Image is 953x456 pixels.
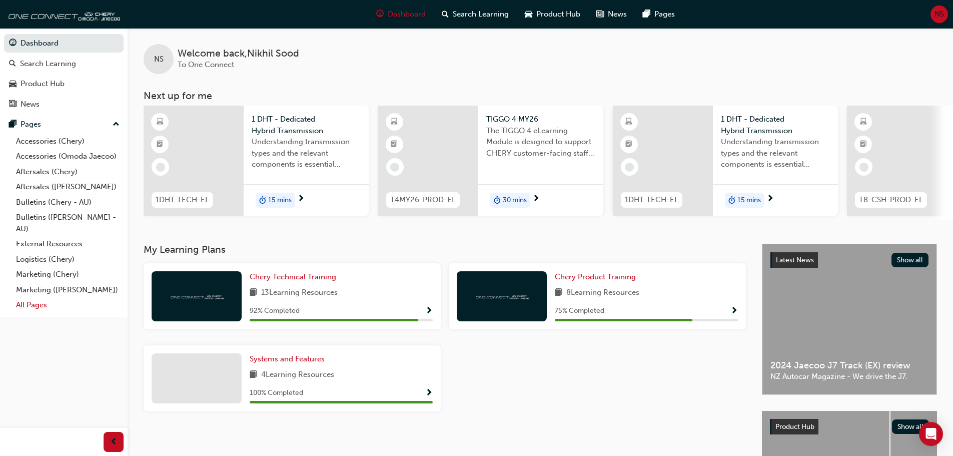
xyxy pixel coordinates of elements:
span: 15 mins [737,195,761,206]
span: 75 % Completed [555,305,604,317]
span: guage-icon [9,39,17,48]
span: 30 mins [503,195,527,206]
span: News [608,9,627,20]
span: T8-CSH-PROD-EL [859,194,923,206]
span: learningResourceType_ELEARNING-icon [157,116,164,129]
a: News [4,95,124,114]
div: Product Hub [21,78,65,90]
a: guage-iconDashboard [368,4,434,25]
span: guage-icon [376,8,384,21]
button: Show all [891,253,929,267]
span: 13 Learning Resources [261,287,338,299]
span: Product Hub [536,9,580,20]
span: 2024 Jaecoo J7 Track (EX) review [770,360,928,371]
span: duration-icon [494,194,501,207]
span: learningRecordVerb_NONE-icon [390,163,399,172]
span: 1DHT-TECH-EL [625,194,678,206]
img: oneconnect [474,291,529,301]
span: pages-icon [9,120,17,129]
span: TIGGO 4 MY26 [486,114,595,125]
span: 4 Learning Resources [261,369,334,381]
a: Latest NewsShow all2024 Jaecoo J7 Track (EX) reviewNZ Autocar Magazine - We drive the J7. [762,244,937,395]
span: Chery Product Training [555,272,636,281]
div: Pages [21,119,41,130]
span: The TIGGO 4 eLearning Module is designed to support CHERY customer-facing staff with the product ... [486,125,595,159]
img: oneconnect [169,291,224,301]
span: learningResourceType_ELEARNING-icon [625,116,632,129]
a: Dashboard [4,34,124,53]
a: search-iconSearch Learning [434,4,517,25]
div: News [21,99,40,110]
span: search-icon [9,60,16,69]
a: Bulletins (Chery - AU) [12,195,124,210]
span: learningResourceType_ELEARNING-icon [860,116,867,129]
img: oneconnect [5,4,120,24]
span: news-icon [9,100,17,109]
button: Show Progress [425,387,433,399]
span: 8 Learning Resources [566,287,639,299]
span: 15 mins [268,195,292,206]
span: Systems and Features [250,354,325,363]
span: pages-icon [643,8,650,21]
a: External Resources [12,236,124,252]
span: Dashboard [388,9,426,20]
a: Latest NewsShow all [770,252,928,268]
span: prev-icon [110,436,118,448]
a: Marketing (Chery) [12,267,124,282]
span: T4MY26-PROD-EL [390,194,456,206]
a: Product HubShow all [770,419,929,435]
div: Open Intercom Messenger [919,422,943,446]
button: Show all [892,419,929,434]
span: 1 DHT - Dedicated Hybrid Transmission [721,114,830,136]
a: All Pages [12,297,124,313]
a: Aftersales (Chery) [12,164,124,180]
a: T4MY26-PROD-ELTIGGO 4 MY26The TIGGO 4 eLearning Module is designed to support CHERY customer-faci... [378,106,603,216]
div: Search Learning [20,58,76,70]
button: NS [930,6,948,23]
span: 1DHT-TECH-EL [156,194,209,206]
span: Chery Technical Training [250,272,336,281]
a: Chery Technical Training [250,271,340,283]
span: booktick-icon [391,138,398,151]
a: Accessories (Omoda Jaecoo) [12,149,124,164]
span: To One Connect [178,60,234,69]
span: 92 % Completed [250,305,300,317]
span: Search Learning [453,9,509,20]
span: next-icon [766,195,774,204]
span: Product Hub [775,422,814,431]
span: booktick-icon [860,138,867,151]
a: Accessories (Chery) [12,134,124,149]
span: learningResourceType_ELEARNING-icon [391,116,398,129]
span: NS [154,54,164,65]
span: Show Progress [425,307,433,316]
button: Show Progress [730,305,738,317]
h3: Next up for me [128,90,953,102]
a: Aftersales ([PERSON_NAME]) [12,179,124,195]
span: next-icon [297,195,305,204]
button: Pages [4,115,124,134]
span: learningRecordVerb_NONE-icon [156,163,165,172]
span: search-icon [442,8,449,21]
a: Marketing ([PERSON_NAME]) [12,282,124,298]
a: Product Hub [4,75,124,93]
a: news-iconNews [588,4,635,25]
span: Show Progress [730,307,738,316]
span: NZ Autocar Magazine - We drive the J7. [770,371,928,382]
span: duration-icon [259,194,266,207]
span: 1 DHT - Dedicated Hybrid Transmission [252,114,361,136]
a: 1DHT-TECH-EL1 DHT - Dedicated Hybrid TransmissionUnderstanding transmission types and the relevan... [613,106,838,216]
span: 100 % Completed [250,387,303,399]
span: Latest News [776,256,814,264]
a: 1DHT-TECH-EL1 DHT - Dedicated Hybrid TransmissionUnderstanding transmission types and the relevan... [144,106,369,216]
span: book-icon [555,287,562,299]
span: booktick-icon [157,138,164,151]
a: Systems and Features [250,353,329,365]
a: Chery Product Training [555,271,640,283]
a: Search Learning [4,55,124,73]
span: Show Progress [425,389,433,398]
span: booktick-icon [625,138,632,151]
a: car-iconProduct Hub [517,4,588,25]
span: Understanding transmission types and the relevant components is essential knowledge required for ... [252,136,361,170]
